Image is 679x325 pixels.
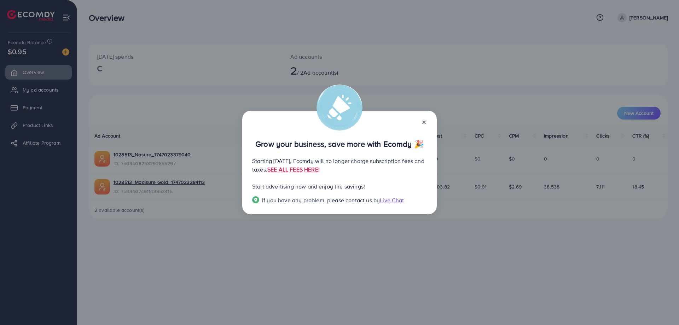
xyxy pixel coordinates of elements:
[252,182,427,191] p: Start advertising now and enjoy the savings!
[380,196,404,204] span: Live Chat
[317,85,362,130] img: alert
[252,140,427,148] p: Grow your business, save more with Ecomdy 🎉
[252,157,427,174] p: Starting [DATE], Ecomdy will no longer charge subscription fees and taxes.
[262,196,380,204] span: If you have any problem, please contact us by
[252,196,259,203] img: Popup guide
[267,166,320,173] a: SEE ALL FEES HERE!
